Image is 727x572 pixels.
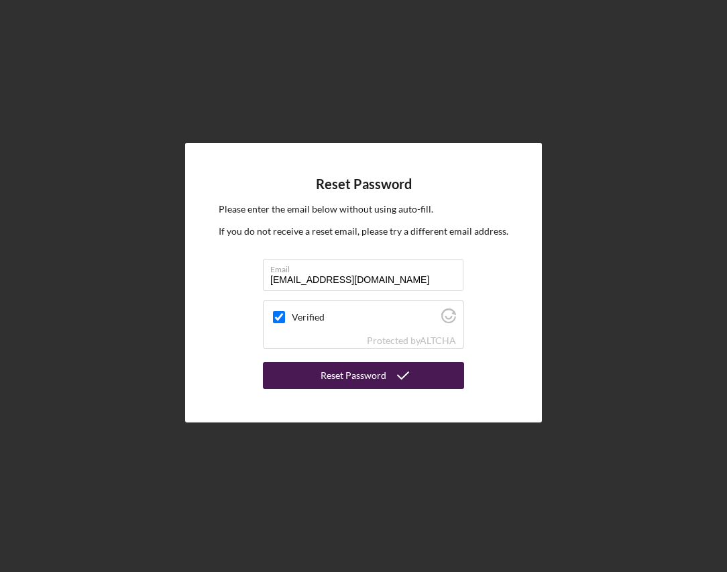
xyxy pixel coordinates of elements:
h4: Reset Password [316,176,412,192]
label: Verified [292,312,437,323]
p: Please enter the email below without using auto-fill. [219,202,508,217]
div: Protected by [367,335,456,346]
div: Reset Password [321,362,386,389]
button: Reset Password [263,362,464,389]
label: Email [270,260,463,274]
a: Visit Altcha.org [441,314,456,325]
p: If you do not receive a reset email, please try a different email address. [219,224,508,239]
a: Visit Altcha.org [420,335,456,346]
